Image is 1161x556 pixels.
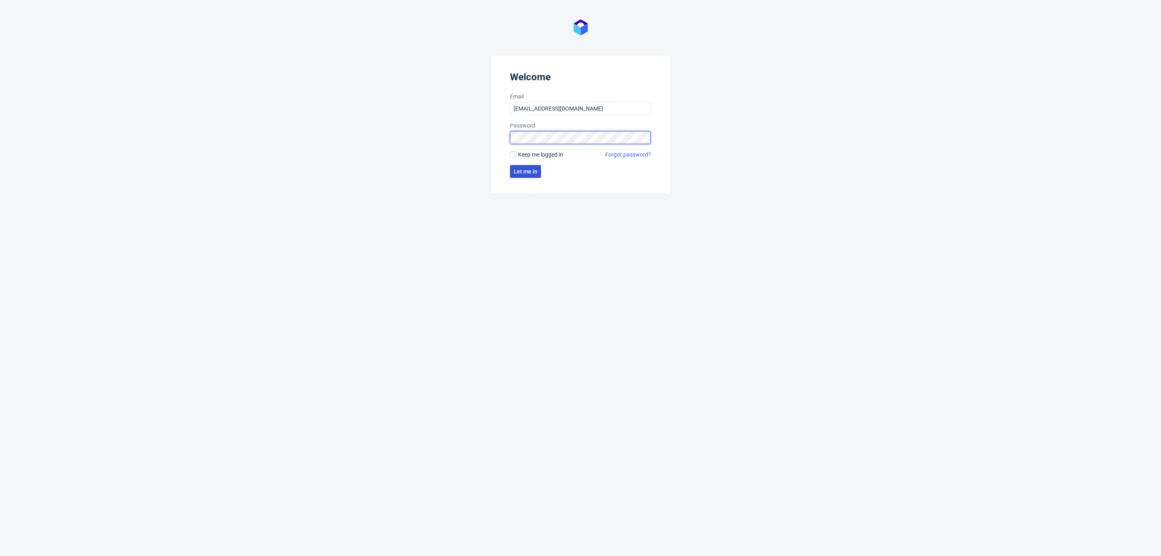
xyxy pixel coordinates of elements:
label: Password [510,121,651,130]
header: Welcome [510,71,651,86]
a: Forgot password? [605,150,651,159]
input: you@youremail.com [510,102,651,115]
button: Let me in [510,165,541,178]
span: Keep me logged in [518,150,563,159]
label: Email [510,92,651,100]
span: Let me in [514,169,537,174]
